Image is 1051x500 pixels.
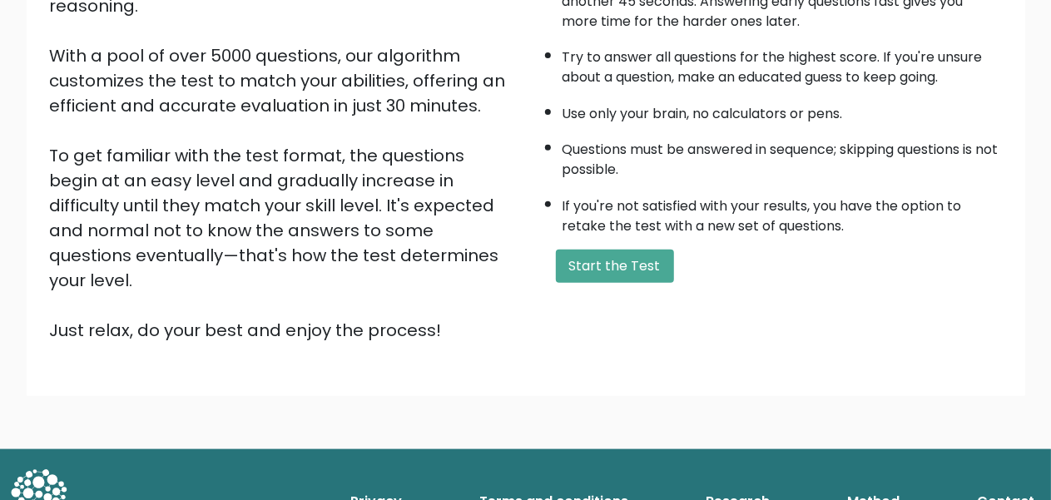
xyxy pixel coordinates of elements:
[563,131,1002,180] li: Questions must be answered in sequence; skipping questions is not possible.
[563,39,1002,87] li: Try to answer all questions for the highest score. If you're unsure about a question, make an edu...
[563,96,1002,124] li: Use only your brain, no calculators or pens.
[556,250,674,283] button: Start the Test
[563,188,1002,236] li: If you're not satisfied with your results, you have the option to retake the test with a new set ...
